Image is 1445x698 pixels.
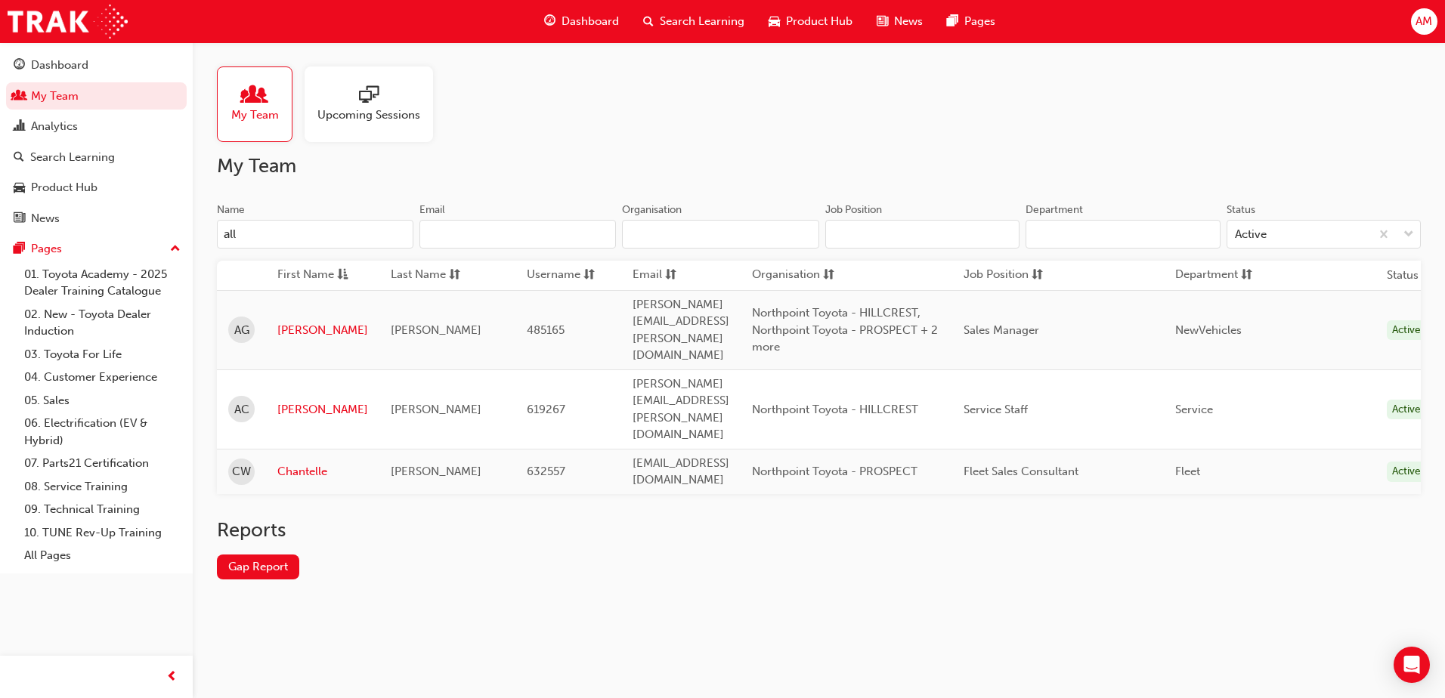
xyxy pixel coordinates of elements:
[633,298,729,363] span: [PERSON_NAME][EMAIL_ADDRESS][PERSON_NAME][DOMAIN_NAME]
[18,544,187,567] a: All Pages
[1175,403,1213,416] span: Service
[234,401,249,418] span: AC
[170,239,181,259] span: up-icon
[631,6,757,37] a: search-iconSearch Learning
[14,59,25,73] span: guage-icon
[964,266,1029,285] span: Job Position
[14,181,25,195] span: car-icon
[527,403,565,416] span: 619267
[6,48,187,235] button: DashboardMy TeamAnalyticsSearch LearningProduct HubNews
[583,266,595,285] span: sorting-icon
[8,5,128,39] img: Trak
[622,202,682,218] div: Organisation
[1026,202,1083,218] div: Department
[277,266,334,285] span: First Name
[752,403,918,416] span: Northpoint Toyota - HILLCREST
[217,518,1421,542] h2: Reports
[1394,647,1430,683] div: Open Intercom Messenger
[964,266,1047,285] button: Job Positionsorting-icon
[217,154,1421,178] h2: My Team
[633,266,716,285] button: Emailsorting-icon
[527,266,610,285] button: Usernamesorting-icon
[18,366,187,389] a: 04. Customer Experience
[527,323,565,337] span: 485165
[643,12,654,31] span: search-icon
[419,202,445,218] div: Email
[305,66,445,142] a: Upcoming Sessions
[1175,266,1238,285] span: Department
[633,377,729,442] span: [PERSON_NAME][EMAIL_ADDRESS][PERSON_NAME][DOMAIN_NAME]
[894,13,923,30] span: News
[6,235,187,263] button: Pages
[532,6,631,37] a: guage-iconDashboard
[18,452,187,475] a: 07. Parts21 Certification
[31,57,88,74] div: Dashboard
[1175,266,1258,285] button: Departmentsorting-icon
[31,210,60,227] div: News
[18,263,187,303] a: 01. Toyota Academy - 2025 Dealer Training Catalogue
[1175,465,1200,478] span: Fleet
[633,456,729,487] span: [EMAIL_ADDRESS][DOMAIN_NAME]
[1387,400,1426,420] div: Active
[391,465,481,478] span: [PERSON_NAME]
[6,144,187,171] a: Search Learning
[18,389,187,412] a: 05. Sales
[234,322,249,339] span: AG
[277,266,360,285] button: First Nameasc-icon
[449,266,460,285] span: sorting-icon
[1227,202,1255,218] div: Status
[14,242,25,256] span: pages-icon
[317,107,420,124] span: Upcoming Sessions
[18,303,187,343] a: 02. New - Toyota Dealer Induction
[1387,320,1426,341] div: Active
[391,266,446,285] span: Last Name
[1032,266,1043,285] span: sorting-icon
[6,51,187,79] a: Dashboard
[964,13,995,30] span: Pages
[217,554,299,579] a: Gap Report
[660,13,744,30] span: Search Learning
[1241,266,1252,285] span: sorting-icon
[865,6,935,37] a: news-iconNews
[752,266,820,285] span: Organisation
[1416,13,1432,30] span: AM
[277,401,368,418] a: [PERSON_NAME]
[31,240,62,258] div: Pages
[391,266,474,285] button: Last Namesorting-icon
[14,90,25,103] span: people-icon
[31,179,97,196] div: Product Hub
[562,13,619,30] span: Dashboard
[633,266,662,285] span: Email
[14,212,25,226] span: news-icon
[752,306,938,354] span: Northpoint Toyota - HILLCREST, Northpoint Toyota - PROSPECT + 2 more
[935,6,1007,37] a: pages-iconPages
[232,463,251,480] span: CW
[6,113,187,141] a: Analytics
[1026,220,1221,249] input: Department
[217,202,245,218] div: Name
[825,202,882,218] div: Job Position
[6,82,187,110] a: My Team
[1387,462,1426,482] div: Active
[18,475,187,499] a: 08. Service Training
[18,498,187,521] a: 09. Technical Training
[30,149,115,166] div: Search Learning
[18,412,187,452] a: 06. Electrification (EV & Hybrid)
[277,322,368,339] a: [PERSON_NAME]
[752,465,917,478] span: Northpoint Toyota - PROSPECT
[6,205,187,233] a: News
[527,465,565,478] span: 632557
[527,266,580,285] span: Username
[337,266,348,285] span: asc-icon
[166,668,178,687] span: prev-icon
[877,12,888,31] span: news-icon
[769,12,780,31] span: car-icon
[18,343,187,366] a: 03. Toyota For Life
[964,323,1039,337] span: Sales Manager
[757,6,865,37] a: car-iconProduct Hub
[419,220,616,249] input: Email
[14,151,24,165] span: search-icon
[277,463,368,480] a: Chantelle
[1411,8,1437,35] button: AM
